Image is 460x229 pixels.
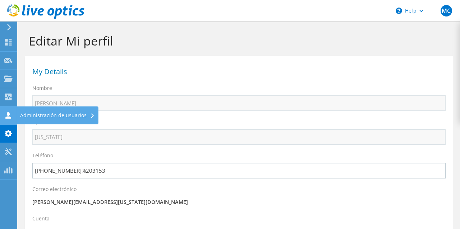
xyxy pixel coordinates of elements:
[32,198,446,206] p: [PERSON_NAME][EMAIL_ADDRESS][US_STATE][DOMAIN_NAME]
[441,5,452,16] span: MC
[17,106,98,124] div: Administración de usuarios
[32,152,53,159] label: Teléfono
[32,85,52,92] label: Nombre
[29,33,446,48] h1: Editar Mi perfil
[32,68,442,75] h1: My Details
[396,8,402,14] svg: \n
[32,215,50,222] label: Cuenta
[32,186,77,193] label: Correo electrónico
